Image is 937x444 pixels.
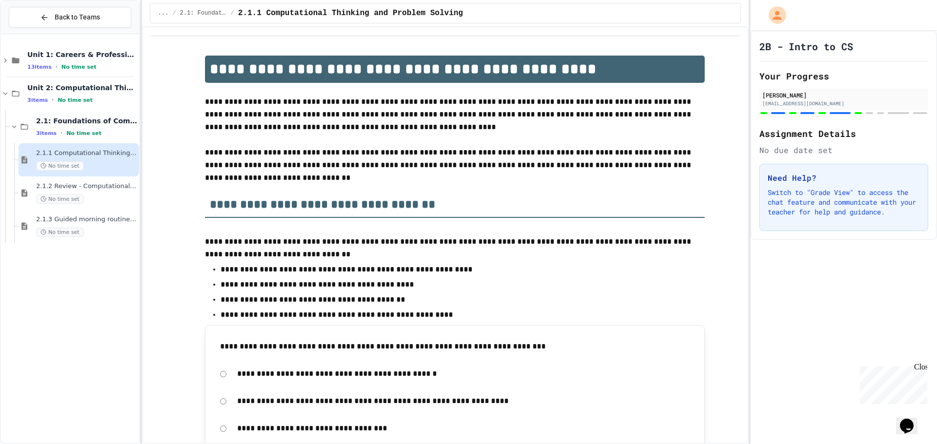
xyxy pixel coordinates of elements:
span: / [231,9,234,17]
span: 2.1: Foundations of Computational Thinking [180,9,227,17]
h1: 2B - Intro to CS [759,39,853,53]
div: No due date set [759,144,928,156]
span: No time set [36,228,84,237]
span: 3 items [36,130,57,136]
span: 3 items [27,97,48,103]
span: Unit 1: Careers & Professionalism [27,50,137,59]
div: [PERSON_NAME] [762,91,925,99]
span: • [61,129,62,137]
div: [EMAIL_ADDRESS][DOMAIN_NAME] [762,100,925,107]
span: No time set [66,130,102,136]
span: • [52,96,54,104]
div: Chat with us now!Close [4,4,67,62]
span: 2.1.2 Review - Computational Thinking and Problem Solving [36,182,137,191]
span: Unit 2: Computational Thinking & Problem-Solving [27,83,137,92]
span: ... [158,9,169,17]
h2: Assignment Details [759,127,928,140]
iframe: chat widget [856,363,927,404]
span: 2.1.3 Guided morning routine flowchart [36,215,137,224]
span: 2.1.1 Computational Thinking and Problem Solving [238,7,463,19]
span: No time set [36,161,84,171]
p: Switch to "Grade View" to access the chat feature and communicate with your teacher for help and ... [768,188,920,217]
span: • [56,63,58,71]
span: No time set [61,64,97,70]
iframe: chat widget [896,405,927,434]
button: Back to Teams [9,7,131,28]
h2: Your Progress [759,69,928,83]
span: 13 items [27,64,52,70]
h3: Need Help? [768,172,920,184]
span: No time set [36,194,84,204]
span: Back to Teams [55,12,100,22]
span: / [172,9,176,17]
span: No time set [58,97,93,103]
div: My Account [758,4,789,26]
span: 2.1: Foundations of Computational Thinking [36,116,137,125]
span: 2.1.1 Computational Thinking and Problem Solving [36,149,137,157]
